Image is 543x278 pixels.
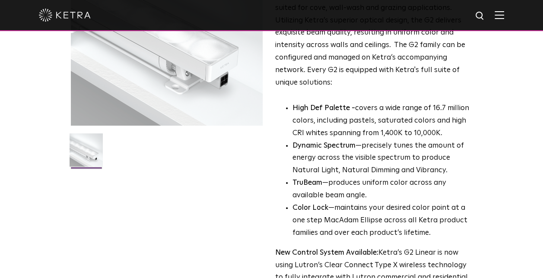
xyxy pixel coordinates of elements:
[275,249,378,256] strong: New Control System Available:
[39,9,91,22] img: ketra-logo-2019-white
[292,104,355,112] strong: High Def Palette -
[475,11,486,22] img: search icon
[292,179,322,186] strong: TruBeam
[70,133,103,173] img: G2-Linear-2021-Web-Square
[292,140,472,177] li: —precisely tunes the amount of energy across the visible spectrum to produce Natural Light, Natur...
[292,204,328,212] strong: Color Lock
[292,142,356,149] strong: Dynamic Spectrum
[495,11,504,19] img: Hamburger%20Nav.svg
[292,102,472,140] p: covers a wide range of 16.7 million colors, including pastels, saturated colors and high CRI whit...
[292,177,472,202] li: —produces uniform color across any available beam angle.
[292,202,472,240] li: —maintains your desired color point at a one step MacAdam Ellipse across all Ketra product famili...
